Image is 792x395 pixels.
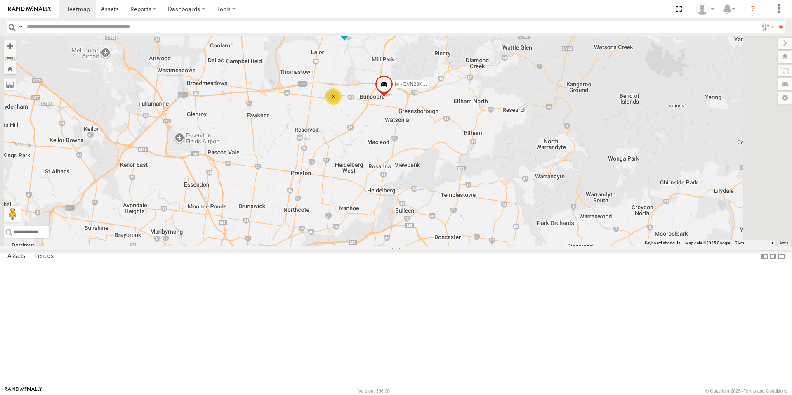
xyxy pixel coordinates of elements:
img: rand-logo.svg [8,6,51,12]
button: Zoom Home [4,63,16,74]
label: Assets [3,251,29,262]
button: Zoom in [4,40,16,52]
i: ? [746,2,759,16]
button: Zoom out [4,52,16,63]
div: 3 [325,88,342,105]
div: Version: 306.00 [358,388,390,393]
label: Measure [4,78,16,90]
button: Map Scale: 2 km per 66 pixels [733,240,775,246]
span: Map data ©2025 Google [685,241,730,245]
label: Dock Summary Table to the Left [761,250,769,262]
label: Map Settings [778,92,792,104]
label: Search Filter Options [758,21,776,33]
label: Hide Summary Table [778,250,786,262]
label: Search Query [17,21,24,33]
div: Tye Clark [693,3,717,15]
label: Fences [30,251,58,262]
button: Drag Pegman onto the map to open Street View [4,206,21,222]
a: Terms and Conditions [744,388,787,393]
span: M - EVN23K - [PERSON_NAME] [395,82,467,88]
a: Terms (opens in new tab) [780,241,788,245]
div: © Copyright 2025 - [705,388,787,393]
button: Keyboard shortcuts [645,240,680,246]
a: Visit our Website [5,387,42,395]
span: 2 km [735,241,744,245]
label: Dock Summary Table to the Right [769,250,777,262]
